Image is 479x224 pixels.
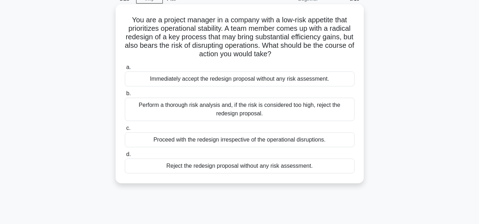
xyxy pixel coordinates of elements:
div: Reject the redesign proposal without any risk assessment. [125,159,355,173]
span: d. [126,151,131,157]
span: a. [126,64,131,70]
span: b. [126,90,131,96]
div: Proceed with the redesign irrespective of the operational disruptions. [125,132,355,147]
div: Immediately accept the redesign proposal without any risk assessment. [125,71,355,86]
span: c. [126,125,130,131]
div: Perform a thorough risk analysis and, if the risk is considered too high, reject the redesign pro... [125,98,355,121]
h5: You are a project manager in a company with a low-risk appetite that prioritizes operational stab... [124,16,355,59]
